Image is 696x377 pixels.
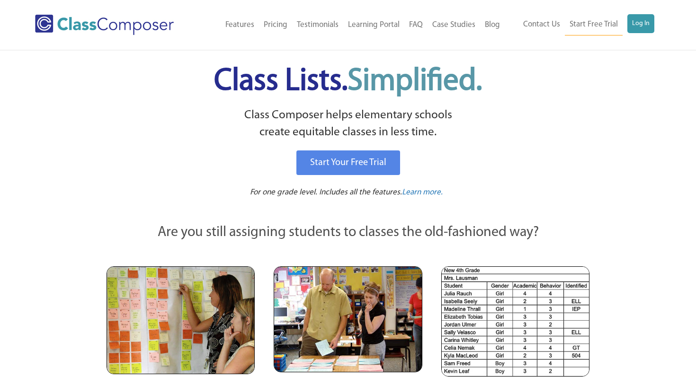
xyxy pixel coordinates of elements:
[105,107,591,141] p: Class Composer helps elementary schools create equitable classes in less time.
[627,14,654,33] a: Log In
[198,15,505,35] nav: Header Menu
[259,15,292,35] a: Pricing
[402,188,443,196] span: Learn more.
[292,15,343,35] a: Testimonials
[428,15,480,35] a: Case Studies
[250,188,402,196] span: For one grade level. Includes all the features.
[402,187,443,199] a: Learn more.
[565,14,623,35] a: Start Free Trial
[480,15,505,35] a: Blog
[214,66,482,97] span: Class Lists.
[310,158,386,167] span: Start Your Free Trial
[348,66,482,97] span: Simplified.
[107,222,589,243] p: Are you still assigning students to classes the old-fashioned way?
[404,15,428,35] a: FAQ
[343,15,404,35] a: Learning Portal
[274,266,422,372] img: Blue and Pink Paper Cards
[296,150,400,175] a: Start Your Free Trial
[441,266,589,377] img: Spreadsheets
[518,14,565,35] a: Contact Us
[221,15,259,35] a: Features
[107,266,255,374] img: Teachers Looking at Sticky Notes
[505,14,654,35] nav: Header Menu
[35,15,174,35] img: Class Composer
